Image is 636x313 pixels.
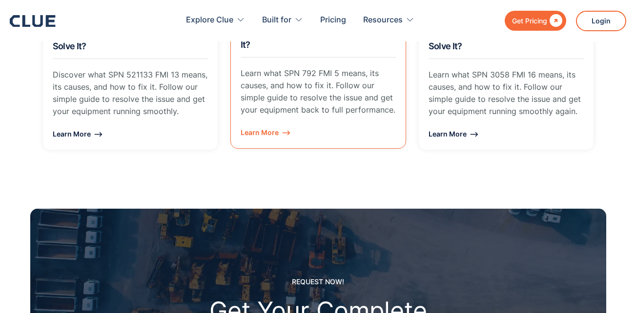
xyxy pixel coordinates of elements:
div: Learn More ⟶ [241,126,396,138]
div: Resources [363,5,403,36]
div: Learn More ⟶ [53,128,208,140]
div: Resources [363,5,414,36]
div: Built for [262,5,291,36]
div:  [547,15,562,27]
div: Explore Clue [186,5,245,36]
p: Discover what SPN 521133 FMI 13 means, its causes, and how to fix it. Follow our simple guide to ... [53,69,208,118]
a: What is SPN 3058 FMI 16 & How to Solve It?Learn what SPN 3058 FMI 16 means, its causes, and how t... [418,21,594,150]
a: Login [576,11,626,31]
p: Learn what SPN 3058 FMI 16 means, its causes, and how to fix it. Follow our simple guide to resol... [429,69,584,118]
div: Explore Clue [186,5,233,36]
h2: What is SPN 3058 FMI 16 & How to Solve It? [429,32,584,51]
div: Get Pricing [512,15,547,27]
a: Get Pricing [505,11,566,31]
h2: What is SPN 792 FMI 5 & How to Solve It? [241,30,396,50]
div: Built for [262,5,303,36]
h2: What is SPN 521133 FMI 13 & How to Solve It? [53,32,208,51]
a: What is SPN 792 FMI 5 & How to Solve It?Learn what SPN 792 FMI 5 means, its causes, and how to fi... [230,20,406,149]
p: Learn what SPN 792 FMI 5 means, its causes, and how to fix it. Follow our simple guide to resolve... [241,67,396,117]
div: Learn More ⟶ [429,128,584,140]
a: Pricing [320,5,346,36]
a: What is SPN 521133 FMI 13 & How to Solve It?Discover what SPN 521133 FMI 13 means, its causes, an... [42,21,218,150]
div: REQUEST NOW! [292,275,344,288]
